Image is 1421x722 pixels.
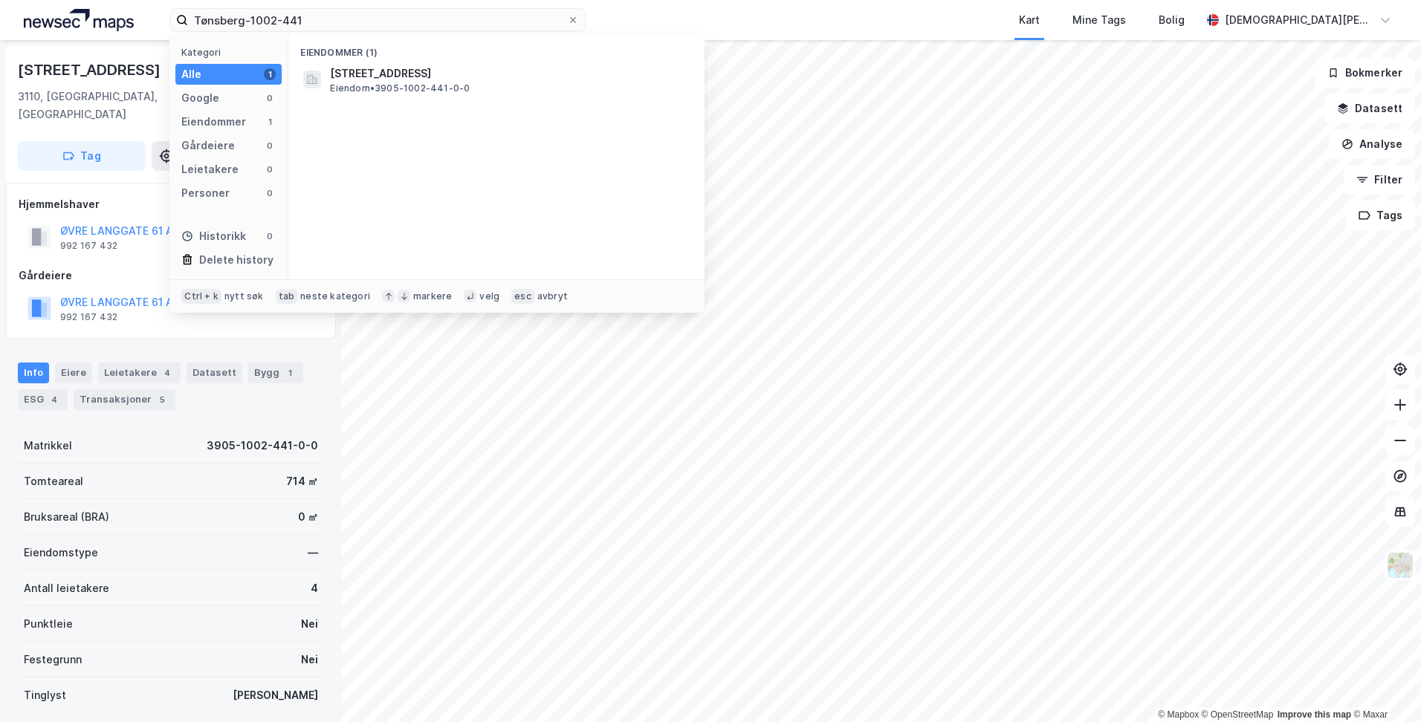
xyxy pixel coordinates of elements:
div: 3110, [GEOGRAPHIC_DATA], [GEOGRAPHIC_DATA] [18,88,233,123]
div: Tinglyst [24,686,66,704]
div: 1 [264,68,276,80]
div: tab [276,289,298,304]
div: 992 167 432 [60,240,117,252]
iframe: Chat Widget [1347,651,1421,722]
div: Nei [301,615,318,633]
div: neste kategori [300,290,370,302]
div: Antall leietakere [24,579,109,597]
div: Bruksareal (BRA) [24,508,109,526]
button: Analyse [1329,129,1415,159]
div: 1 [282,365,297,380]
div: 714 ㎡ [286,472,318,490]
div: 992 167 432 [60,311,117,323]
div: [PERSON_NAME] [233,686,318,704]
div: 0 [264,140,276,152]
div: Kart [1019,11,1040,29]
div: Eiendommer (1) [288,35,705,62]
div: Gårdeiere [19,267,323,284]
div: Transaksjoner [74,389,175,410]
div: Hjemmelshaver [19,195,323,213]
div: Festegrunn [24,651,82,669]
div: 0 [264,92,276,104]
div: nytt søk [224,290,264,302]
button: Tag [18,141,146,171]
a: OpenStreetMap [1202,709,1274,720]
div: 0 [264,163,276,175]
div: Matrikkel [24,437,72,455]
button: Datasett [1324,94,1415,123]
div: 1 [264,116,276,128]
a: Mapbox [1158,709,1199,720]
div: Alle [181,65,201,83]
div: Delete history [199,251,273,269]
div: Datasett [187,362,242,383]
div: Historikk [181,227,246,245]
div: Kontrollprogram for chat [1347,651,1421,722]
div: velg [479,290,499,302]
div: Nei [301,651,318,669]
div: 0 [264,187,276,199]
div: Info [18,362,49,383]
div: Punktleie [24,615,73,633]
img: logo.a4113a55bc3d86da70a041830d287a7e.svg [24,9,134,31]
div: Eiere [55,362,92,383]
div: Leietakere [98,362,181,383]
a: Improve this map [1278,709,1351,720]
div: Tomteareal [24,472,83,490]
input: Søk på adresse, matrikkel, gårdeiere, leietakere eller personer [188,9,567,31]
div: — [308,544,318,562]
div: Eiendomstype [24,544,98,562]
div: Mine Tags [1072,11,1126,29]
div: avbryt [537,290,568,302]
div: 0 ㎡ [298,508,318,526]
div: Ctrl + k [181,289,221,304]
div: 5 [155,392,169,407]
div: Eiendommer [181,113,246,131]
button: Tags [1346,201,1415,230]
img: Z [1386,551,1414,579]
div: ESG [18,389,68,410]
div: 3905-1002-441-0-0 [207,437,318,455]
span: Eiendom • 3905-1002-441-0-0 [330,82,470,94]
div: [STREET_ADDRESS] [18,58,164,82]
div: Bolig [1159,11,1185,29]
button: Filter [1344,165,1415,195]
div: 4 [160,365,175,380]
div: Leietakere [181,160,239,178]
div: markere [413,290,452,302]
div: Gårdeiere [181,137,235,155]
button: Bokmerker [1315,58,1415,88]
div: [DEMOGRAPHIC_DATA][PERSON_NAME] [1225,11,1373,29]
span: [STREET_ADDRESS] [330,65,687,82]
div: Kategori [181,47,282,58]
div: esc [511,289,534,304]
div: Google [181,89,219,107]
div: Personer [181,184,230,202]
div: 4 [47,392,62,407]
div: 0 [264,230,276,242]
div: 4 [311,579,318,597]
div: Bygg [248,362,303,383]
